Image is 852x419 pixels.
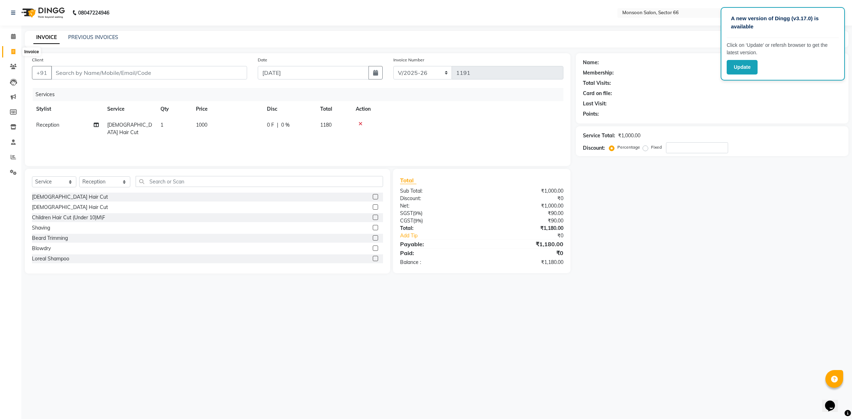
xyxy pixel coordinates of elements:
span: 1000 [196,122,207,128]
div: ₹1,180.00 [482,240,569,248]
div: ₹90.00 [482,217,569,225]
div: Services [33,88,569,101]
div: Total: [395,225,482,232]
div: ₹1,000.00 [482,202,569,210]
div: Invoice [22,48,40,56]
div: Points: [583,110,599,118]
label: Percentage [617,144,640,150]
div: Payable: [395,240,482,248]
div: Loreal Shampoo [32,255,69,263]
div: Blowdry [32,245,51,252]
span: SGST [400,210,413,216]
div: Children Hair Cut (Under 10)M\F [32,214,105,221]
div: ₹90.00 [482,210,569,217]
input: Search or Scan [136,176,383,187]
label: Fixed [651,144,662,150]
div: ₹1,000.00 [618,132,640,139]
span: 1180 [320,122,332,128]
div: Discount: [395,195,482,202]
a: PREVIOUS INVOICES [68,34,118,40]
input: Search by Name/Mobile/Email/Code [51,66,247,79]
div: Membership: [583,69,614,77]
div: ( ) [395,210,482,217]
img: logo [18,3,67,23]
div: ( ) [395,217,482,225]
div: ₹1,180.00 [482,225,569,232]
span: Reception [36,122,59,128]
div: Card on file: [583,90,612,97]
div: Service Total: [583,132,615,139]
span: [DEMOGRAPHIC_DATA] Hair Cut [107,122,152,136]
span: 9% [414,210,421,216]
span: 1 [160,122,163,128]
span: 9% [415,218,421,224]
th: Stylist [32,101,103,117]
label: Client [32,57,43,63]
a: Add Tip [395,232,496,239]
div: Shaving [32,224,50,232]
th: Price [192,101,263,117]
div: ₹1,000.00 [482,187,569,195]
a: INVOICE [33,31,60,44]
div: ₹0 [482,195,569,202]
span: | [277,121,278,129]
div: Net: [395,202,482,210]
div: Beard Trimming [32,235,68,242]
div: Name: [583,59,599,66]
span: CGST [400,217,413,224]
th: Service [103,101,156,117]
div: ₹1,180.00 [482,259,569,266]
iframe: chat widget [822,391,845,412]
button: +91 [32,66,52,79]
span: 0 % [281,121,290,129]
div: Last Visit: [583,100,607,107]
span: 0 F [267,121,274,129]
div: [DEMOGRAPHIC_DATA] Hair Cut [32,193,108,201]
label: Date [258,57,267,63]
b: 08047224946 [78,3,109,23]
p: Click on ‘Update’ or refersh browser to get the latest version. [727,42,839,56]
label: Invoice Number [393,57,424,63]
div: [DEMOGRAPHIC_DATA] Hair Cut [32,204,108,211]
th: Disc [263,101,316,117]
div: ₹0 [482,249,569,257]
div: Discount: [583,144,605,152]
div: Balance : [395,259,482,266]
div: Paid: [395,249,482,257]
div: Sub Total: [395,187,482,195]
th: Total [316,101,351,117]
div: Total Visits: [583,79,611,87]
th: Action [351,101,563,117]
div: ₹0 [496,232,569,239]
span: Total [400,177,416,184]
p: A new version of Dingg (v3.17.0) is available [731,15,835,31]
button: Update [727,60,758,75]
th: Qty [156,101,192,117]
